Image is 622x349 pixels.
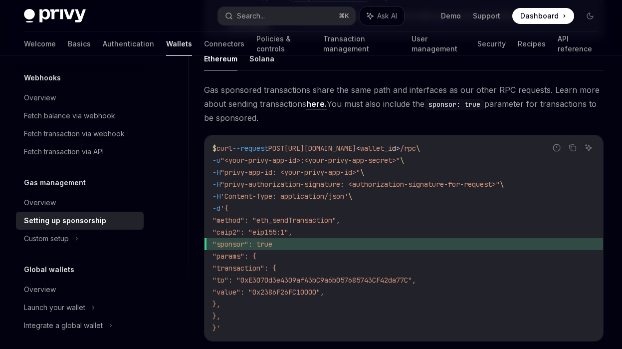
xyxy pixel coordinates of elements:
a: Basics [68,32,91,56]
button: Solana [249,47,274,70]
a: Dashboard [512,8,574,24]
span: '{ [220,204,228,213]
button: Ethereum [204,47,237,70]
button: Copy the contents from the code block [566,141,579,154]
div: Overview [24,92,56,104]
a: Security [477,32,506,56]
code: sponsor: true [424,99,484,110]
span: "params": { [212,252,256,261]
a: Authentication [103,32,154,56]
div: Setting up sponsorship [24,215,106,227]
a: Support [473,11,500,21]
span: \ [500,180,504,189]
span: -H [212,192,220,201]
h5: Gas management [24,177,86,189]
span: "privy-app-id: <your-privy-app-id>" [220,168,360,177]
span: wallet_i [360,144,392,153]
a: Fetch transaction via webhook [16,125,144,143]
a: Fetch balance via webhook [16,107,144,125]
a: User management [412,32,466,56]
span: \ [360,168,364,177]
div: Fetch balance via webhook [24,110,115,122]
span: d [392,144,396,153]
h5: Global wallets [24,264,74,276]
span: Dashboard [520,11,559,21]
span: > [396,144,400,153]
span: -d [212,204,220,213]
span: --request [232,144,268,153]
span: }, [212,312,220,321]
a: Overview [16,194,144,212]
a: here. [306,99,327,109]
span: < [356,144,360,153]
span: "method": "eth_sendTransaction", [212,216,340,225]
div: Search... [237,10,265,22]
span: "sponsor": true [212,240,272,249]
button: Ask AI [582,141,595,154]
span: curl [216,144,232,153]
span: 'Content-Type: application/json' [220,192,348,201]
span: \ [400,156,404,165]
span: \ [348,192,352,201]
span: -H [212,168,220,177]
div: Fetch transaction via webhook [24,128,125,140]
a: Welcome [24,32,56,56]
a: Overview [16,281,144,299]
button: Report incorrect code [550,141,563,154]
a: Policies & controls [256,32,311,56]
span: -u [212,156,220,165]
span: -H [212,180,220,189]
span: /rpc [400,144,416,153]
div: Integrate a global wallet [24,320,103,332]
span: "privy-authorization-signature: <authorization-signature-for-request>" [220,180,500,189]
a: Demo [441,11,461,21]
span: Ask AI [377,11,397,21]
button: Ask AI [360,7,404,25]
a: Fetch transaction via API [16,143,144,161]
span: $ [212,144,216,153]
span: Gas sponsored transactions share the same path and interfaces as our other RPC requests. Learn mo... [204,83,604,125]
a: Wallets [166,32,192,56]
div: Fetch transaction via API [24,146,104,158]
a: Setting up sponsorship [16,212,144,230]
img: dark logo [24,9,86,23]
span: ⌘ K [339,12,349,20]
a: Overview [16,89,144,107]
span: POST [268,144,284,153]
div: Overview [24,197,56,209]
div: Launch your wallet [24,302,85,314]
a: API reference [558,32,598,56]
span: "value": "0x2386F26FC10000", [212,288,324,297]
span: "transaction": { [212,264,276,273]
span: }, [212,300,220,309]
button: Toggle dark mode [582,8,598,24]
span: \ [416,144,420,153]
button: Search...⌘K [218,7,355,25]
span: }' [212,324,220,333]
div: Custom setup [24,233,69,245]
span: "<your-privy-app-id>:<your-privy-app-secret>" [220,156,400,165]
span: [URL][DOMAIN_NAME] [284,144,356,153]
a: Recipes [518,32,546,56]
span: "to": "0xE3070d3e4309afA3bC9a6b057685743CF42da77C", [212,276,416,285]
div: Overview [24,284,56,296]
a: Connectors [204,32,244,56]
h5: Webhooks [24,72,61,84]
a: Transaction management [323,32,400,56]
span: "caip2": "eip155:1", [212,228,292,237]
